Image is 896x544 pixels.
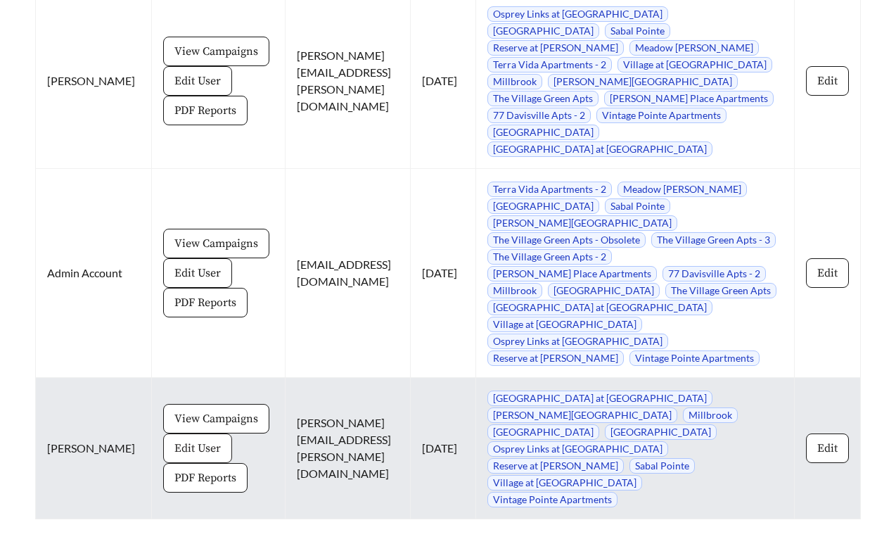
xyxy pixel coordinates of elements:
a: Edit User [163,73,232,87]
span: [GEOGRAPHIC_DATA] [487,23,599,39]
span: Edit [817,440,838,457]
span: Millbrook [487,74,542,89]
span: [GEOGRAPHIC_DATA] at [GEOGRAPHIC_DATA] [487,391,712,406]
button: View Campaigns [163,37,269,66]
button: PDF Reports [163,96,248,125]
span: PDF Reports [174,469,236,486]
span: [GEOGRAPHIC_DATA] at [GEOGRAPHIC_DATA] [487,141,712,157]
button: PDF Reports [163,463,248,493]
span: Reserve at [PERSON_NAME] [487,350,624,366]
span: Edit [817,72,838,89]
span: [GEOGRAPHIC_DATA] [487,198,599,214]
button: View Campaigns [163,229,269,258]
span: Terra Vida Apartments - 2 [487,57,612,72]
td: [EMAIL_ADDRESS][DOMAIN_NAME] [286,169,411,378]
span: Vintage Pointe Apartments [596,108,727,123]
a: View Campaigns [163,236,269,249]
span: Sabal Pointe [605,23,670,39]
button: Edit User [163,66,232,96]
span: Edit [817,265,838,282]
a: View Campaigns [163,411,269,424]
span: [GEOGRAPHIC_DATA] at [GEOGRAPHIC_DATA] [487,300,712,315]
span: Edit User [174,265,221,282]
span: Vintage Pointe Apartments [487,492,617,507]
span: The Village Green Apts - 2 [487,249,612,265]
span: Meadow [PERSON_NAME] [617,182,747,197]
span: Village at [GEOGRAPHIC_DATA] [487,317,642,332]
span: Millbrook [487,283,542,298]
span: Osprey Links at [GEOGRAPHIC_DATA] [487,334,668,349]
span: The Village Green Apts - 3 [651,232,776,248]
span: View Campaigns [174,410,258,427]
td: [PERSON_NAME][EMAIL_ADDRESS][PERSON_NAME][DOMAIN_NAME] [286,378,411,519]
span: Terra Vida Apartments - 2 [487,182,612,197]
span: Vintage Pointe Apartments [629,350,760,366]
span: 77 Davisville Apts - 2 [663,266,766,282]
td: [PERSON_NAME] [36,378,152,519]
a: View Campaigns [163,44,269,57]
span: Sabal Pointe [605,198,670,214]
a: Edit User [163,441,232,454]
button: Edit [806,258,849,288]
span: PDF Reports [174,102,236,119]
span: The Village Green Apts [665,283,776,298]
td: Admin Account [36,169,152,378]
span: [GEOGRAPHIC_DATA] [487,125,599,140]
span: [PERSON_NAME][GEOGRAPHIC_DATA] [487,407,677,423]
span: Edit User [174,72,221,89]
span: Sabal Pointe [629,458,695,474]
button: PDF Reports [163,288,248,317]
span: Reserve at [PERSON_NAME] [487,40,624,56]
button: Edit [806,66,849,96]
button: Edit User [163,434,232,463]
span: Edit User [174,440,221,457]
span: Reserve at [PERSON_NAME] [487,458,624,474]
td: [DATE] [411,169,476,378]
span: [PERSON_NAME] Place Apartments [604,91,774,106]
span: PDF Reports [174,294,236,311]
span: [GEOGRAPHIC_DATA] [487,424,599,440]
span: Meadow [PERSON_NAME] [629,40,759,56]
span: [PERSON_NAME] Place Apartments [487,266,657,282]
button: Edit [806,434,849,463]
span: Osprey Links at [GEOGRAPHIC_DATA] [487,441,668,457]
a: Edit User [163,265,232,279]
span: The Village Green Apts - Obsolete [487,232,646,248]
span: View Campaigns [174,43,258,60]
span: Village at [GEOGRAPHIC_DATA] [487,475,642,491]
span: [PERSON_NAME][GEOGRAPHIC_DATA] [487,215,677,231]
span: View Campaigns [174,235,258,252]
span: [GEOGRAPHIC_DATA] [605,424,717,440]
td: [DATE] [411,378,476,519]
span: [PERSON_NAME][GEOGRAPHIC_DATA] [548,74,738,89]
span: The Village Green Apts [487,91,599,106]
button: Edit User [163,258,232,288]
span: Village at [GEOGRAPHIC_DATA] [617,57,772,72]
button: View Campaigns [163,404,269,434]
span: 77 Davisville Apts - 2 [487,108,591,123]
span: [GEOGRAPHIC_DATA] [548,283,660,298]
span: Millbrook [683,407,738,423]
span: Osprey Links at [GEOGRAPHIC_DATA] [487,6,668,22]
